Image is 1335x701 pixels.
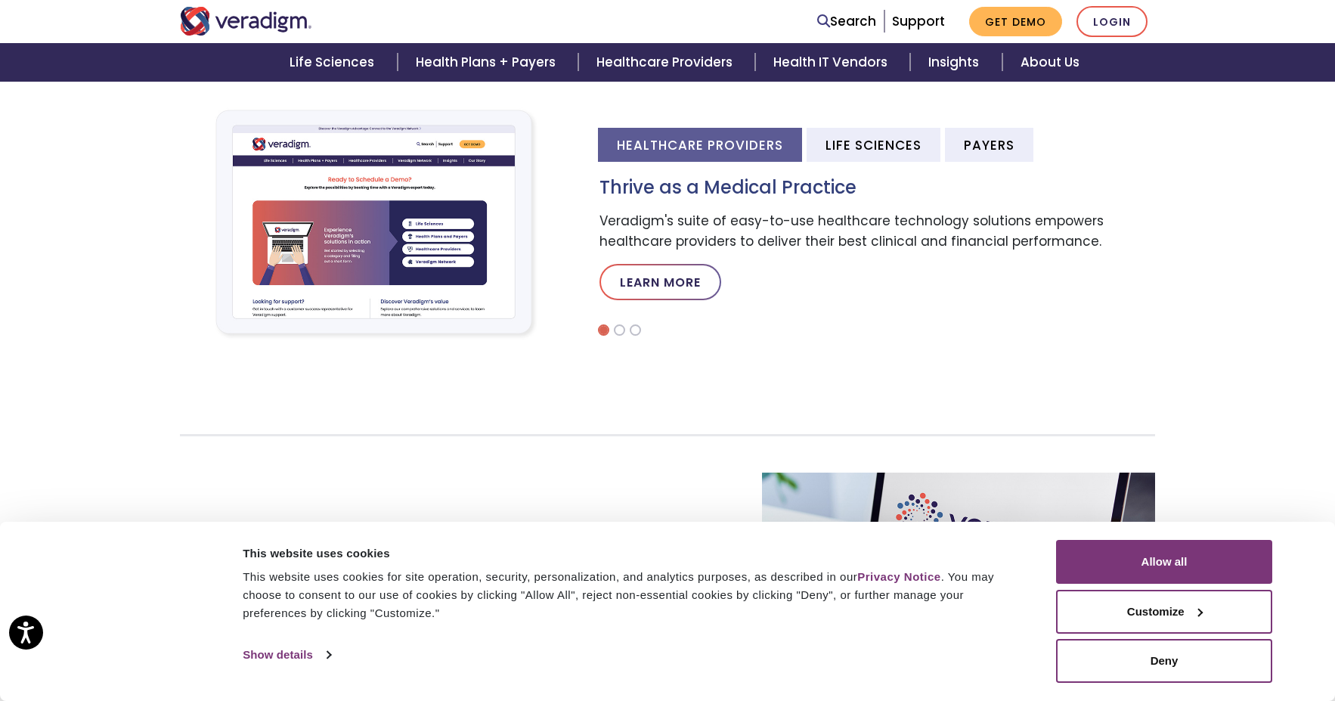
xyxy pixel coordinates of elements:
a: Privacy Notice [857,570,940,583]
a: Healthcare Providers [578,43,755,82]
p: Veradigm's suite of easy-to-use healthcare technology solutions empowers healthcare providers to ... [599,211,1155,252]
li: Healthcare Providers [598,128,802,162]
div: This website uses cookies [243,544,1022,563]
a: Health Plans + Payers [398,43,578,82]
a: Insights [910,43,1002,82]
li: Payers [945,128,1033,162]
button: Customize [1056,590,1272,634]
div: This website uses cookies for site operation, security, personalization, and analytics purposes, ... [243,568,1022,622]
a: Health IT Vendors [755,43,910,82]
a: Search [817,11,876,32]
img: Veradigm logo [180,7,312,36]
a: Get Demo [969,7,1062,36]
h3: Thrive as a Medical Practice [599,177,1155,199]
a: Login [1076,6,1148,37]
a: Support [892,12,945,30]
iframe: Drift Chat Widget [1045,592,1317,683]
a: Show details [243,644,330,666]
a: Life Sciences [271,43,397,82]
a: Learn More [599,264,721,300]
button: Allow all [1056,540,1272,584]
a: About Us [1002,43,1098,82]
li: Life Sciences [807,128,940,162]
